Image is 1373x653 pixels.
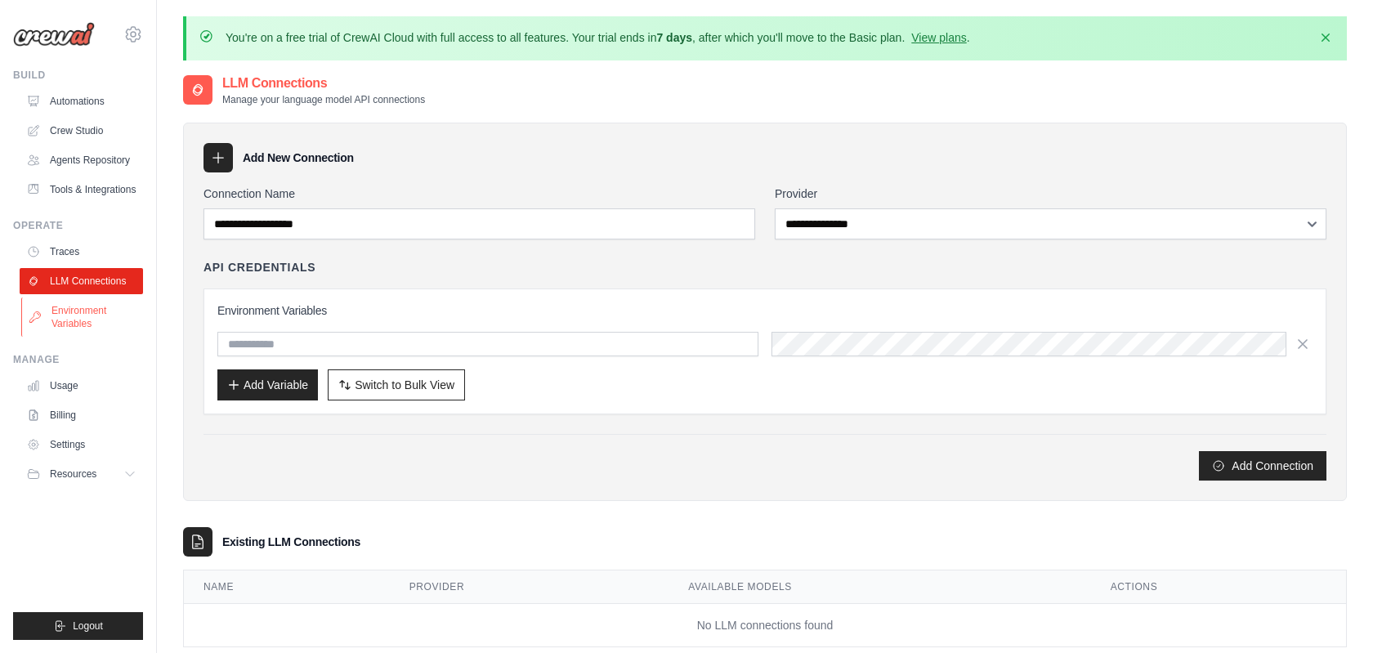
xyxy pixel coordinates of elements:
[50,467,96,481] span: Resources
[669,570,1090,604] th: Available Models
[217,369,318,400] button: Add Variable
[775,186,1326,202] label: Provider
[13,22,95,47] img: Logo
[20,239,143,265] a: Traces
[13,612,143,640] button: Logout
[203,259,315,275] h4: API Credentials
[20,118,143,144] a: Crew Studio
[1199,451,1326,481] button: Add Connection
[203,186,755,202] label: Connection Name
[20,177,143,203] a: Tools & Integrations
[355,377,454,393] span: Switch to Bulk View
[20,268,143,294] a: LLM Connections
[20,432,143,458] a: Settings
[222,74,425,93] h2: LLM Connections
[13,69,143,82] div: Build
[13,353,143,366] div: Manage
[222,534,360,550] h3: Existing LLM Connections
[184,570,390,604] th: Name
[20,88,143,114] a: Automations
[13,219,143,232] div: Operate
[328,369,465,400] button: Switch to Bulk View
[21,297,145,337] a: Environment Variables
[222,93,425,106] p: Manage your language model API connections
[656,31,692,44] strong: 7 days
[217,302,1313,319] h3: Environment Variables
[1091,570,1346,604] th: Actions
[73,619,103,633] span: Logout
[20,147,143,173] a: Agents Repository
[226,29,970,46] p: You're on a free trial of CrewAI Cloud with full access to all features. Your trial ends in , aft...
[184,604,1346,647] td: No LLM connections found
[390,570,669,604] th: Provider
[911,31,966,44] a: View plans
[20,402,143,428] a: Billing
[243,150,354,166] h3: Add New Connection
[20,461,143,487] button: Resources
[20,373,143,399] a: Usage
